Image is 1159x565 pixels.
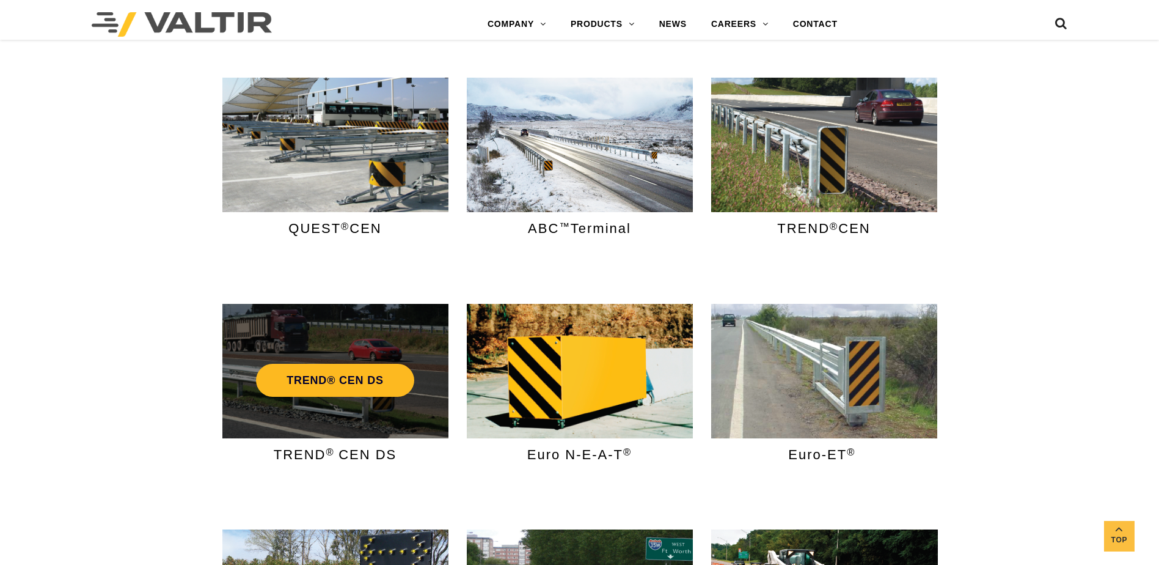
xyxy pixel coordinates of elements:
a: TREND® CEN DS [256,364,414,397]
span: ABC Terminal [528,221,631,236]
sup: ™ [559,221,571,232]
sup: ® [847,446,855,457]
span: Euro N-E-A-T [527,448,632,462]
img: Valtir [92,12,272,37]
sup: ® [341,221,349,232]
a: PRODUCTS [558,12,647,37]
sup: ® [623,446,632,457]
span: TREND CEN DS [274,448,397,462]
span: QUEST CEN [288,221,381,236]
sup: ® [326,446,335,457]
span: Top [1104,533,1135,547]
span: Euro-ET [788,448,860,462]
a: COMPANY [475,12,558,37]
a: NEWS [647,12,699,37]
a: Top [1104,521,1135,552]
a: CAREERS [699,12,781,37]
a: CONTACT [781,12,850,37]
span: TREND CEN [777,221,870,236]
sup: ® [830,221,838,232]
